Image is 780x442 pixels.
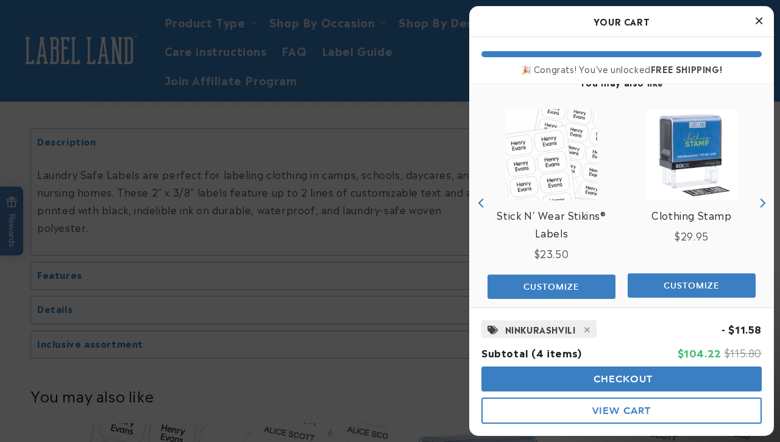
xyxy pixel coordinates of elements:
[30,68,182,91] button: What material are the labels made of?
[753,194,771,212] button: Next
[481,345,582,360] span: Subtotal (4 items)
[523,281,580,292] span: Customize
[481,12,762,30] h2: Your Cart
[622,97,762,309] div: product
[481,367,762,391] button: Checkout
[646,109,737,200] img: Clothing Stamp - Label Land
[651,62,722,75] b: FREE SHIPPING!
[472,194,491,212] button: Previous
[10,16,177,30] textarea: Type your message here
[487,275,615,299] button: Add the product, Stick N' Wear Stikins® Labels to Cart
[628,273,756,298] button: Add the product, Mini Rectangle Name Labels to Cart
[481,97,622,310] div: product
[721,321,762,336] span: - $11.58
[214,41,244,45] button: Close conversation starters
[481,77,762,88] h4: You may also like
[675,228,709,243] span: $29.95
[664,280,720,291] span: Customize
[750,12,768,30] button: Close Cart
[590,373,653,385] span: Checkout
[481,63,762,74] div: 🎉 Congrats! You've unlocked
[487,206,615,242] a: View Stick N' Wear Stikins® Labels
[506,109,597,200] img: View Stick N' Wear Stikins® Labels
[10,345,154,381] iframe: Sign Up via Text for Offers
[30,34,182,57] button: Are these labels comfortable to wear?
[481,398,762,424] button: View Cart
[534,246,569,261] span: $23.50
[651,206,731,224] a: View Clothing Stamp
[725,345,762,360] span: $115.80
[678,345,721,360] span: $104.22
[592,405,651,416] span: View Cart
[505,321,576,337] span: NINKURASHVILI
